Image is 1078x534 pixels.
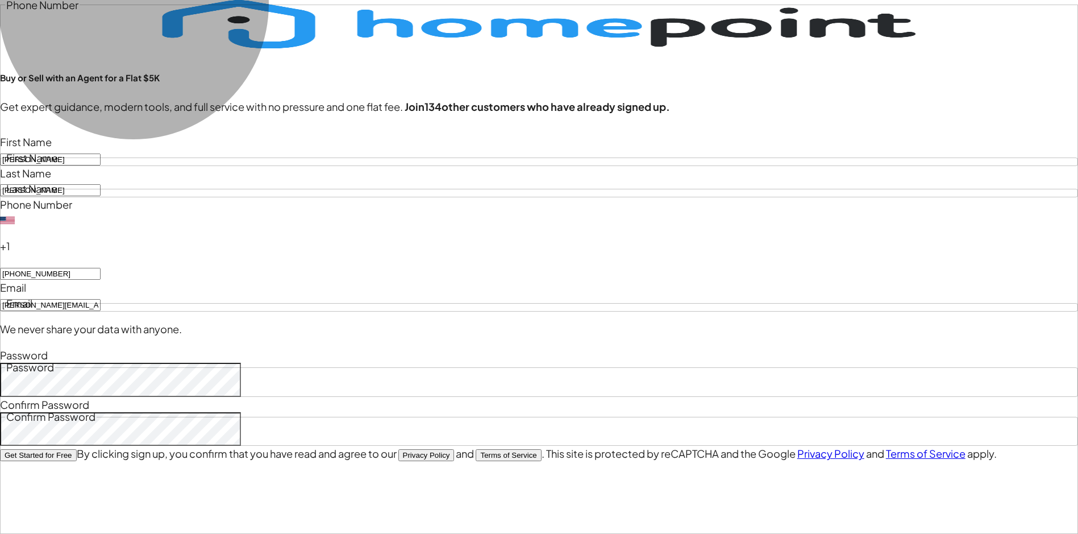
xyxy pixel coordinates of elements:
[405,100,670,113] b: Join 134 other customers who have already signed up.
[797,447,864,460] a: Privacy Policy
[476,449,541,461] button: Terms of Service
[398,449,455,461] button: Privacy Policy
[886,447,965,460] a: Terms of Service
[77,447,997,460] span: By clicking sign up, you confirm that you have read and agree to our and . This site is protected...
